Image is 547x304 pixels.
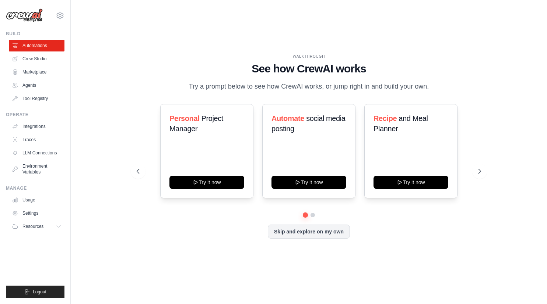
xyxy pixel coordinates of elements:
[9,147,64,159] a: LLM Connections
[9,79,64,91] a: Agents
[6,185,64,191] div: Manage
[9,207,64,219] a: Settings
[374,176,448,189] button: Try it now
[271,114,304,122] span: Automate
[9,134,64,146] a: Traces
[9,194,64,206] a: Usage
[169,176,244,189] button: Try it now
[9,40,64,51] a: Automations
[9,221,64,232] button: Resources
[268,225,350,239] button: Skip and explore on my own
[6,8,43,22] img: Logo
[271,114,346,133] span: social media posting
[9,66,64,78] a: Marketplace
[169,114,199,122] span: Personal
[137,54,481,59] div: WALKTHROUGH
[6,31,64,37] div: Build
[271,176,346,189] button: Try it now
[6,286,64,298] button: Logout
[9,121,64,132] a: Integrations
[22,223,43,229] span: Resources
[9,53,64,65] a: Crew Studio
[33,289,46,295] span: Logout
[374,114,397,122] span: Recipe
[374,114,428,133] span: and Meal Planner
[137,62,481,75] h1: See how CrewAI works
[185,81,433,92] p: Try a prompt below to see how CrewAI works, or jump right in and build your own.
[9,160,64,178] a: Environment Variables
[6,112,64,118] div: Operate
[9,93,64,104] a: Tool Registry
[169,114,223,133] span: Project Manager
